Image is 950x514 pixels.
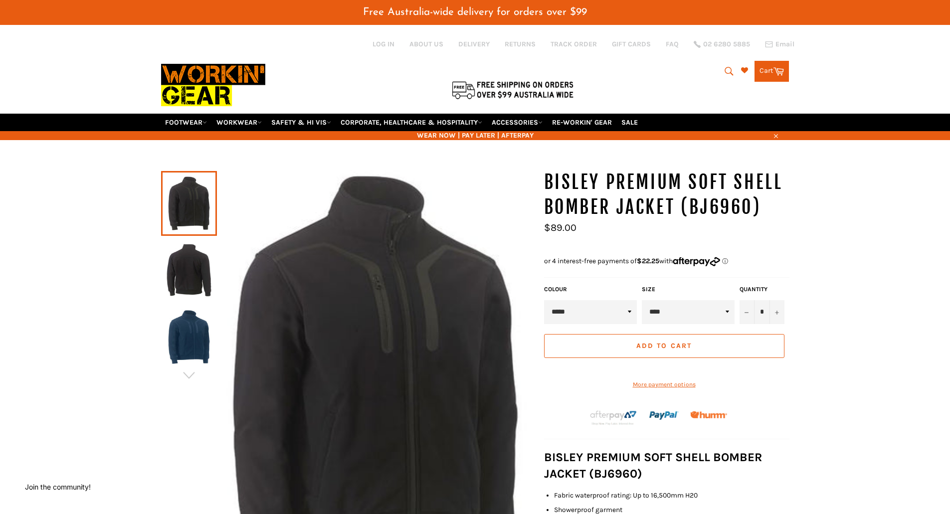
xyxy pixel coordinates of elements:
[25,483,91,491] button: Join the community!
[458,39,490,49] a: DELIVERY
[740,300,755,324] button: Reduce item quantity by one
[551,39,597,49] a: TRACK ORDER
[166,243,212,298] img: BISLEY Premium Soft Shell Bomber Jacket (BJ6960) - Workin' Gear
[161,114,211,131] a: FOOTWEAR
[755,61,789,82] a: Cart
[337,114,486,131] a: CORPORATE, HEALTHCARE & HOSPITALITY
[690,411,727,419] img: Humm_core_logo_RGB-01_300x60px_small_195d8312-4386-4de7-b182-0ef9b6303a37.png
[488,114,547,131] a: ACCESSORIES
[544,285,637,294] label: COLOUR
[544,380,784,389] a: More payment options
[409,39,443,49] a: ABOUT US
[775,41,794,48] span: Email
[612,39,651,49] a: GIFT CARDS
[267,114,335,131] a: SAFETY & HI VIS
[373,40,394,48] a: Log in
[589,409,638,426] img: Afterpay-Logo-on-dark-bg_large.png
[548,114,616,131] a: RE-WORKIN' GEAR
[166,310,212,364] img: BISLEY Premium Soft Shell Bomber Jacket (BJ6960) - Workin' Gear
[544,222,576,233] span: $89.00
[161,57,265,113] img: Workin Gear leaders in Workwear, Safety Boots, PPE, Uniforms. Australia's No.1 in Workwear
[617,114,642,131] a: SALE
[544,450,762,481] strong: BISLEY PREMIUM SOFT SHELL BOMBER JACKET (BJ6960)
[703,41,750,48] span: 02 6280 5885
[740,285,784,294] label: Quantity
[765,40,794,48] a: Email
[666,39,679,49] a: FAQ
[212,114,266,131] a: WORKWEAR
[642,285,735,294] label: Size
[649,401,679,430] img: paypal.png
[636,342,692,350] span: Add to Cart
[363,7,587,17] span: Free Australia-wide delivery for orders over $99
[544,170,789,219] h1: BISLEY Premium Soft Shell Bomber Jacket (BJ6960)
[505,39,536,49] a: RETURNS
[694,41,750,48] a: 02 6280 5885
[554,491,789,500] li: Fabric waterproof rating: Up to 16,500mm H20
[450,79,575,100] img: Flat $9.95 shipping Australia wide
[769,300,784,324] button: Increase item quantity by one
[544,334,784,358] button: Add to Cart
[161,131,789,140] span: WEAR NOW | PAY LATER | AFTERPAY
